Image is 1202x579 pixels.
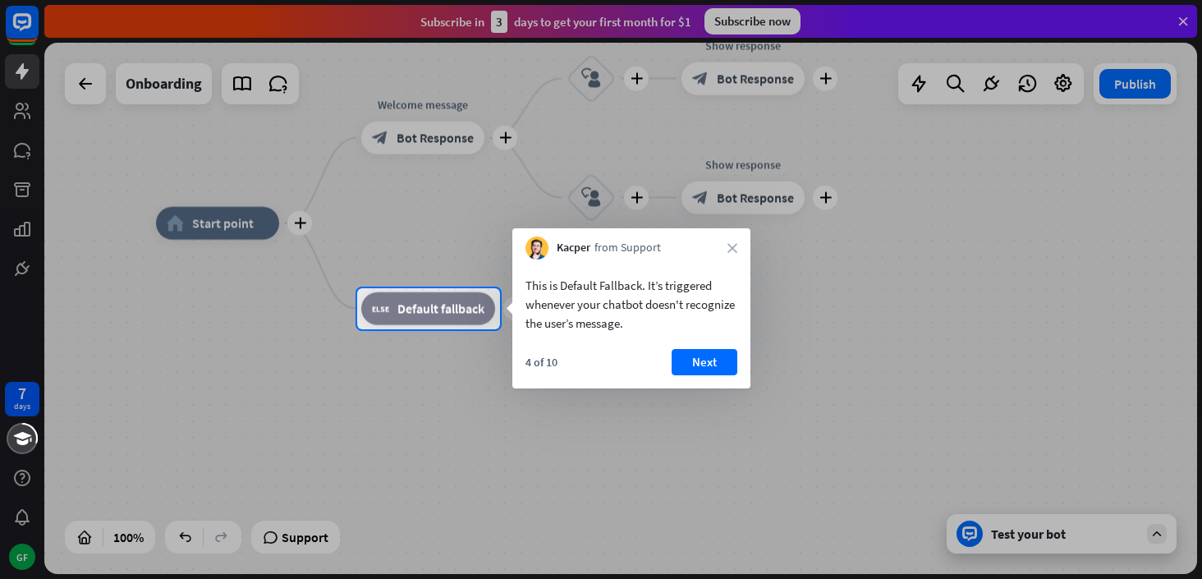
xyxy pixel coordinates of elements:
span: from Support [594,240,661,256]
button: Next [672,349,737,375]
div: 4 of 10 [525,355,557,370]
span: Default fallback [397,301,484,317]
div: This is Default Fallback. It’s triggered whenever your chatbot doesn't recognize the user’s message. [525,276,737,333]
i: block_fallback [372,301,389,317]
button: Open LiveChat chat widget [13,7,62,56]
span: Kacper [557,240,590,256]
i: close [727,243,737,253]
